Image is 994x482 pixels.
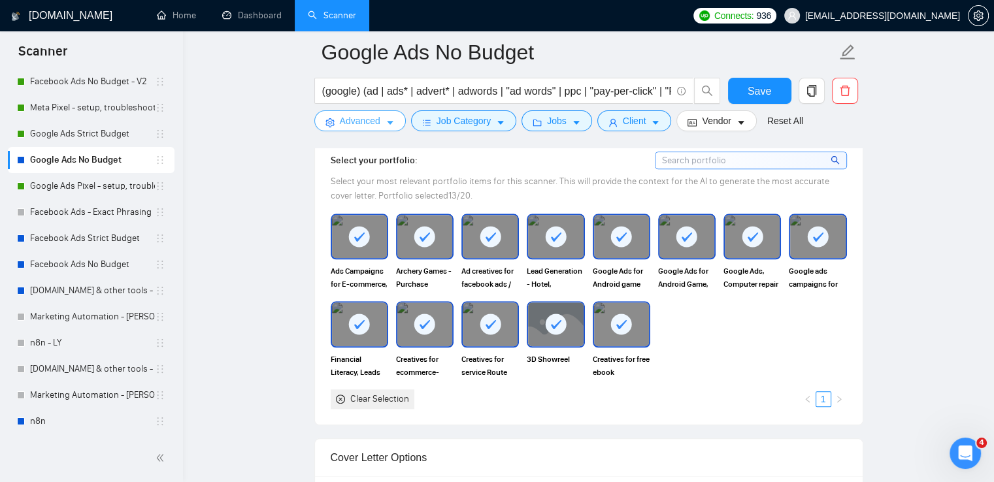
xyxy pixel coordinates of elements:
span: delete [833,85,857,97]
li: Marketing Automation - Lilia Y. [8,304,174,330]
span: Ads Campaigns for E-commerce, [DOMAIN_NAME], [GEOGRAPHIC_DATA], 170X ROAS [331,265,388,291]
div: Clear Selection [350,392,409,406]
a: Facebook Ads Strict Budget [30,225,155,251]
span: Creatives for ecommerce-shop [396,353,454,379]
a: Reset All [767,114,803,128]
li: Google Ads No Budget [8,147,174,173]
span: Financial Literacy, Leads [331,353,388,379]
a: Facebook Ads No Budget [30,251,155,278]
span: holder [155,259,165,270]
img: upwork-logo.png [699,10,710,21]
button: search [694,78,720,104]
button: settingAdvancedcaret-down [314,110,406,131]
span: right [835,395,843,403]
span: Connects: [714,8,754,23]
button: setting [968,5,989,26]
span: info-circle [677,87,686,95]
button: userClientcaret-down [597,110,672,131]
a: searchScanner [308,10,356,21]
button: right [831,391,847,407]
span: Jobs [547,114,567,128]
span: setting [969,10,988,21]
input: Search Freelance Jobs... [322,83,671,99]
a: Google Ads Strict Budget [30,121,155,147]
li: Meta Pixel - setup, troubleshooting, tracking [8,95,174,121]
span: Ad creatives for facebook ads / Razors [461,265,519,291]
button: left [800,391,816,407]
span: Google Ads for Android game [593,265,650,291]
span: folder [533,118,542,127]
span: Creatives for free ebook downloads [593,353,650,379]
button: folderJobscaret-down [522,110,592,131]
span: Archery Games - Purchase generation, Average check - 100$/ROAS - 5 [396,265,454,291]
iframe: Intercom live chat [950,438,981,469]
span: holder [155,338,165,348]
span: Save [748,83,771,99]
span: left [804,395,812,403]
a: Facebook Ads - Exact Phrasing [30,199,155,225]
li: Previous Page [800,391,816,407]
span: bars [422,118,431,127]
a: Google Ads Pixel - setup, troubleshooting, tracking [30,173,155,199]
input: Search portfolio [655,152,846,169]
a: 1 [816,392,831,406]
span: holder [155,285,165,296]
button: delete [832,78,858,104]
input: Scanner name... [322,36,837,69]
span: holder [155,181,165,191]
span: Vendor [702,114,731,128]
span: Select your most relevant portfolio items for this scanner. This will provide the context for the... [331,176,829,201]
a: Marketing Automation - [PERSON_NAME] [30,382,155,408]
span: search [831,153,842,167]
span: holder [155,207,165,217]
span: Google Ads, Computer repair service, ROAS 9 [723,265,781,291]
a: homeHome [157,10,196,21]
span: caret-down [386,118,395,127]
span: holder [155,416,165,426]
span: edit [839,44,856,61]
span: Advanced [340,114,380,128]
a: Marketing Automation - [PERSON_NAME] [30,304,155,330]
li: Google Ads Strict Budget [8,121,174,147]
li: Facebook Ads Strict Budget [8,225,174,251]
span: 4 [976,438,987,448]
li: Google Ads Pixel - setup, troubleshooting, tracking [8,173,174,199]
span: caret-down [572,118,581,127]
a: n8n - LY [30,330,155,356]
li: Marketing Automation - Ivanna V. [8,382,174,408]
span: 936 [756,8,770,23]
a: dashboardDashboard [222,10,282,21]
span: Google ads campaigns for iOS game [789,265,846,291]
span: holder [155,103,165,113]
span: Select your portfolio: [331,155,418,166]
span: Creatives for service Route Planning [461,353,519,379]
button: idcardVendorcaret-down [676,110,756,131]
span: Google Ads for Android Game, Worms 😎 [658,265,716,291]
span: double-left [156,451,169,464]
span: holder [155,76,165,87]
span: caret-down [737,118,746,127]
li: Next Page [831,391,847,407]
a: n8n [30,408,155,434]
span: Scanner [8,42,78,69]
span: holder [155,390,165,400]
span: 3D Showreel [527,353,584,379]
li: Make.com & other tools - Ivanna V. [8,356,174,382]
a: [DOMAIN_NAME] & other tools - [PERSON_NAME] [30,356,155,382]
a: [DOMAIN_NAME] & other tools - [PERSON_NAME] [30,278,155,304]
li: n8n - LY [8,330,174,356]
a: setting [968,10,989,21]
li: Make.com & other tools - Lilia Y. [8,278,174,304]
li: Facebook Ads No Budget - V2 [8,69,174,95]
a: Facebook Ads No Budget - V2 [30,69,155,95]
span: user [787,11,797,20]
span: holder [155,364,165,374]
span: copy [799,85,824,97]
span: caret-down [496,118,505,127]
span: Lead Generation - Hotel, [US_STATE], 20X Roas [527,265,584,291]
li: Facebook Ads No Budget [8,251,174,278]
a: Meta Pixel - setup, troubleshooting, tracking [30,95,155,121]
span: Client [623,114,646,128]
span: holder [155,312,165,322]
